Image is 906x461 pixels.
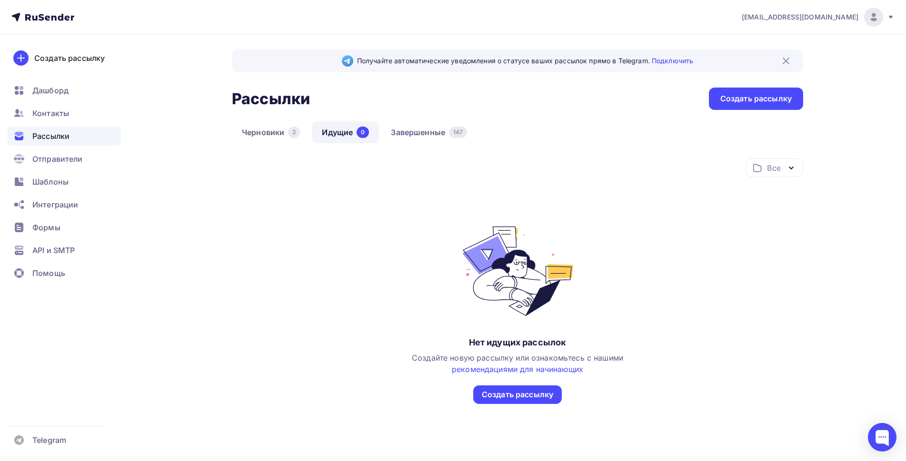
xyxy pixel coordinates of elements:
[720,93,792,104] div: Создать рассылку
[34,52,105,64] div: Создать рассылку
[412,353,623,374] span: Создайте новую рассылку или ознакомьтесь с нашими
[32,434,66,446] span: Telegram
[8,172,121,191] a: Шаблоны
[742,8,895,27] a: [EMAIL_ADDRESS][DOMAIN_NAME]
[32,85,69,96] span: Дашборд
[32,267,65,279] span: Помощь
[8,81,121,100] a: Дашборд
[381,121,477,143] a: Завершенные147
[469,337,567,348] div: Нет идущих рассылок
[482,389,553,400] div: Создать рассылку
[32,108,69,119] span: Контакты
[32,245,75,256] span: API и SMTP
[452,364,583,374] a: рекомендациями для начинающих
[32,153,83,165] span: Отправители
[357,127,369,138] div: 0
[312,121,379,143] a: Идущие0
[8,218,121,237] a: Формы
[357,56,693,66] span: Получайте автоматические уведомления о статусе ваших рассылок прямо в Telegram.
[767,162,780,174] div: Все
[32,222,60,233] span: Формы
[742,12,858,22] span: [EMAIL_ADDRESS][DOMAIN_NAME]
[288,127,300,138] div: 2
[8,127,121,146] a: Рассылки
[8,149,121,168] a: Отправители
[652,57,693,65] a: Подключить
[8,104,121,123] a: Контакты
[746,158,803,177] button: Все
[232,89,310,108] h2: Рассылки
[32,199,78,210] span: Интеграции
[232,121,310,143] a: Черновики2
[342,55,353,67] img: Telegram
[32,176,69,187] span: Шаблоны
[449,127,467,138] div: 147
[32,130,70,142] span: Рассылки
